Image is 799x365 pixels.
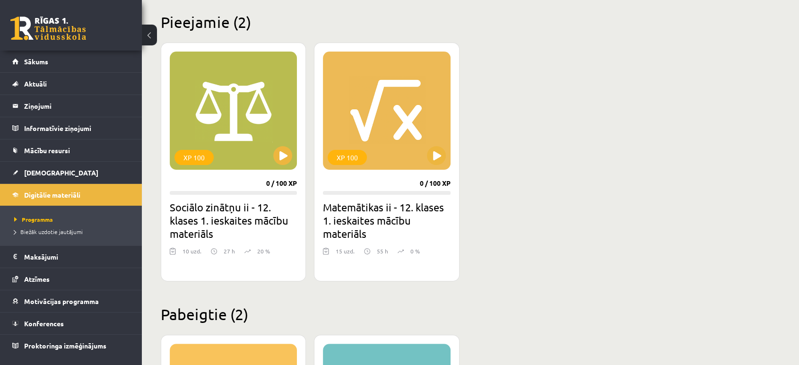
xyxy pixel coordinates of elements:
[12,246,130,268] a: Maksājumi
[328,150,367,165] div: XP 100
[24,341,106,350] span: Proktoringa izmēģinājums
[12,73,130,95] a: Aktuāli
[170,200,297,240] h2: Sociālo zinātņu ii - 12. klases 1. ieskaites mācību materiāls
[24,246,130,268] legend: Maksājumi
[14,215,132,224] a: Programma
[257,247,270,255] p: 20 %
[24,57,48,66] span: Sākums
[410,247,420,255] p: 0 %
[12,184,130,206] a: Digitālie materiāli
[12,162,130,183] a: [DEMOGRAPHIC_DATA]
[377,247,388,255] p: 55 h
[24,95,130,117] legend: Ziņojumi
[24,275,50,283] span: Atzīmes
[14,216,53,223] span: Programma
[24,297,99,305] span: Motivācijas programma
[14,227,132,236] a: Biežāk uzdotie jautājumi
[323,200,450,240] h2: Matemātikas ii - 12. klases 1. ieskaites mācību materiāls
[24,168,98,177] span: [DEMOGRAPHIC_DATA]
[10,17,86,40] a: Rīgas 1. Tālmācības vidusskola
[24,319,64,328] span: Konferences
[14,228,83,235] span: Biežāk uzdotie jautājumi
[24,191,80,199] span: Digitālie materiāli
[12,117,130,139] a: Informatīvie ziņojumi
[224,247,235,255] p: 27 h
[24,117,130,139] legend: Informatīvie ziņojumi
[12,139,130,161] a: Mācību resursi
[24,79,47,88] span: Aktuāli
[174,150,214,165] div: XP 100
[12,95,130,117] a: Ziņojumi
[24,146,70,155] span: Mācību resursi
[12,290,130,312] a: Motivācijas programma
[12,335,130,356] a: Proktoringa izmēģinājums
[12,51,130,72] a: Sākums
[182,247,201,261] div: 10 uzd.
[161,13,766,31] h2: Pieejamie (2)
[12,268,130,290] a: Atzīmes
[336,247,355,261] div: 15 uzd.
[12,313,130,334] a: Konferences
[161,305,766,323] h2: Pabeigtie (2)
